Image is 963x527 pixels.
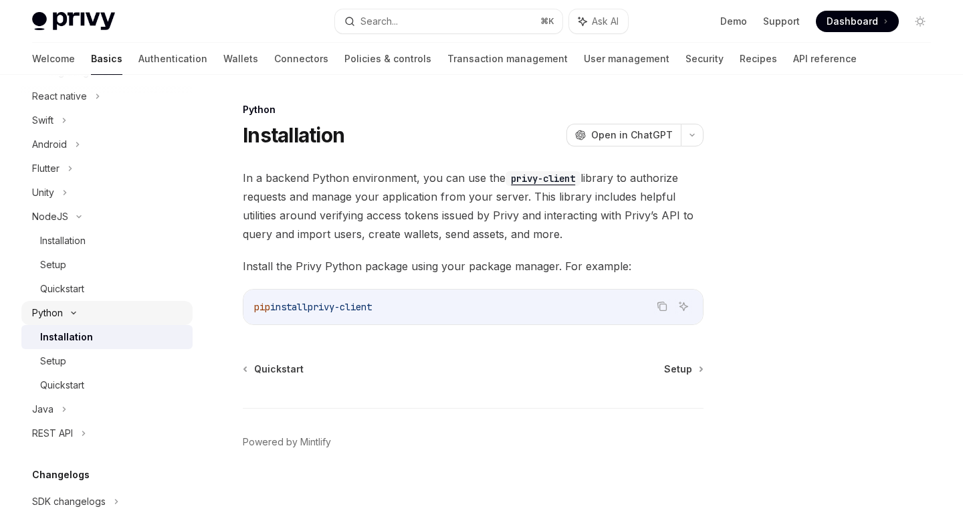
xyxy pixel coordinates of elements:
[32,112,53,128] div: Swift
[91,43,122,75] a: Basics
[21,253,193,277] a: Setup
[21,277,193,301] a: Quickstart
[540,16,554,27] span: ⌘ K
[506,171,580,186] code: privy-client
[32,88,87,104] div: React native
[32,43,75,75] a: Welcome
[243,169,704,243] span: In a backend Python environment, you can use the library to authorize requests and manage your ap...
[40,377,84,393] div: Quickstart
[32,136,67,152] div: Android
[40,329,93,345] div: Installation
[675,298,692,315] button: Ask AI
[40,281,84,297] div: Quickstart
[243,103,704,116] div: Python
[653,298,671,315] button: Copy the contents from the code block
[909,11,931,32] button: Toggle dark mode
[254,362,304,376] span: Quickstart
[223,43,258,75] a: Wallets
[40,257,66,273] div: Setup
[32,425,73,441] div: REST API
[592,15,619,28] span: Ask AI
[793,43,857,75] a: API reference
[664,362,702,376] a: Setup
[335,9,562,33] button: Search...⌘K
[32,305,63,321] div: Python
[32,401,53,417] div: Java
[40,233,86,249] div: Installation
[664,362,692,376] span: Setup
[308,301,372,313] span: privy-client
[685,43,724,75] a: Security
[827,15,878,28] span: Dashboard
[40,353,66,369] div: Setup
[32,12,115,31] img: light logo
[720,15,747,28] a: Demo
[32,161,60,177] div: Flutter
[21,325,193,349] a: Installation
[591,128,673,142] span: Open in ChatGPT
[254,301,270,313] span: pip
[816,11,899,32] a: Dashboard
[566,124,681,146] button: Open in ChatGPT
[270,301,308,313] span: install
[32,494,106,510] div: SDK changelogs
[274,43,328,75] a: Connectors
[447,43,568,75] a: Transaction management
[21,349,193,373] a: Setup
[244,362,304,376] a: Quickstart
[32,185,54,201] div: Unity
[32,467,90,483] h5: Changelogs
[344,43,431,75] a: Policies & controls
[21,373,193,397] a: Quickstart
[32,209,68,225] div: NodeJS
[21,229,193,253] a: Installation
[243,123,344,147] h1: Installation
[506,171,580,185] a: privy-client
[740,43,777,75] a: Recipes
[138,43,207,75] a: Authentication
[243,257,704,276] span: Install the Privy Python package using your package manager. For example:
[569,9,628,33] button: Ask AI
[360,13,398,29] div: Search...
[243,435,331,449] a: Powered by Mintlify
[584,43,669,75] a: User management
[763,15,800,28] a: Support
